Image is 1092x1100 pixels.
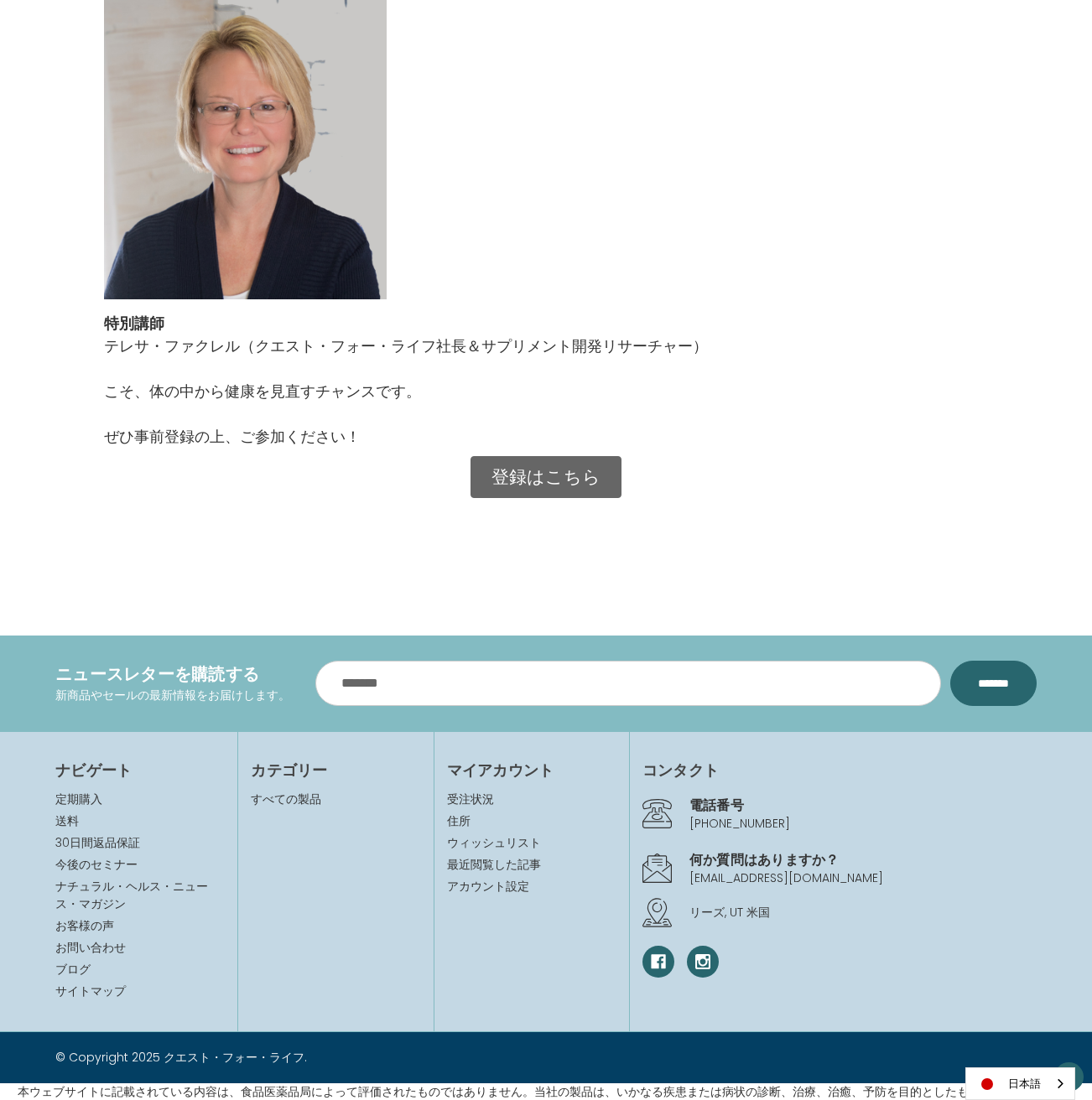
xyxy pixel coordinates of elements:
[55,961,91,978] a: ブログ
[55,917,114,934] a: お客様の声
[447,878,616,895] a: アカウント設定
[104,380,708,402] p: こそ、体の中から健康を見直すチャンスです。
[55,812,79,829] a: 送料
[55,834,140,851] a: 30日間返品保証
[55,791,102,807] a: 定期購入
[55,1049,533,1066] p: © Copyright 2025 クエスト・フォー・ライフ.
[447,759,616,781] h4: マイアカウント
[689,815,790,832] a: [PHONE_NUMBER]
[251,791,321,807] a: すべての製品
[104,425,708,448] p: ぜひ事前登録の上、ご参加ください！
[55,687,290,704] p: 新商品やセールの最新情報をお届けします。
[689,869,883,886] a: [EMAIL_ADDRESS][DOMAIN_NAME]
[447,856,616,874] a: 最近閲覧した記事
[55,983,126,999] a: サイトマップ
[471,456,621,498] a: 登録はこちら
[55,662,290,687] h4: ニュースレターを購読する
[104,313,164,334] strong: 特別講師
[447,791,616,808] a: 受注状況
[689,904,1037,921] p: リーズ, UT 米国
[104,335,708,357] p: テレサ・ファクレル（クエスト・フォー・ライフ社長＆サプリメント開発リサーチャー）
[55,878,208,912] a: ナチュラル・ヘルス・ニュース・マガジン
[447,834,616,852] a: ウィッシュリスト
[965,1067,1075,1100] div: Language
[447,812,616,830] a: 住所
[966,1068,1074,1099] a: 日本語
[251,759,420,781] h4: カテゴリー
[642,759,1037,781] h4: コンタクト
[55,939,126,956] a: お問い合わせ
[965,1067,1075,1100] aside: Language selected: 日本語
[689,795,1037,815] h4: 電話番号
[55,856,138,873] a: 今後のセミナー
[689,849,1037,869] h4: 何か質問はありますか？
[55,759,225,781] h4: ナビゲート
